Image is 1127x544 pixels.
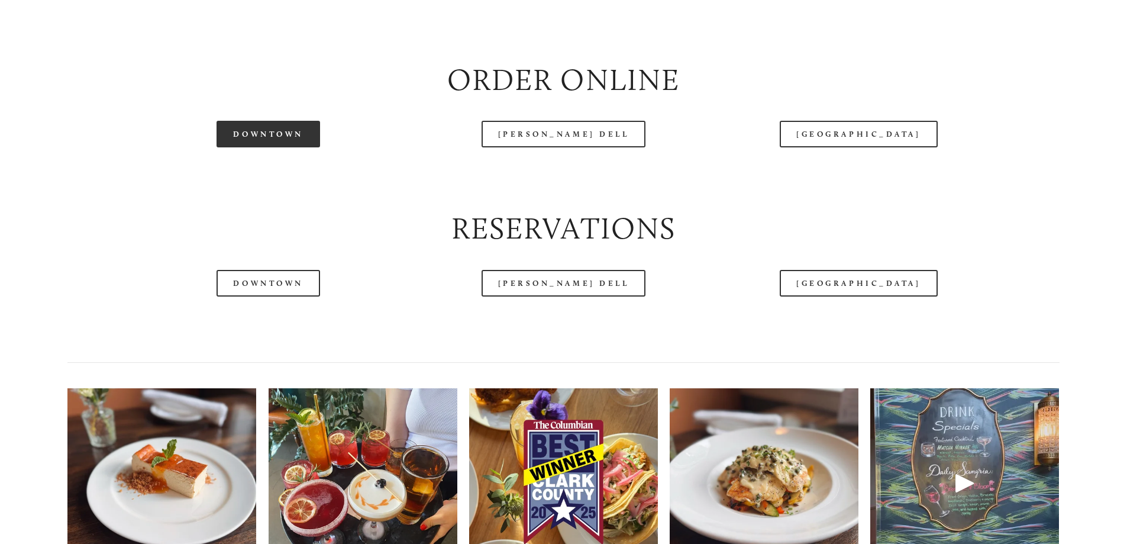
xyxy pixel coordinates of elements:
a: [PERSON_NAME] Dell [482,121,646,147]
a: [GEOGRAPHIC_DATA] [780,121,937,147]
a: [PERSON_NAME] Dell [482,270,646,297]
h2: Reservations [67,208,1059,250]
a: Downtown [217,121,319,147]
a: [GEOGRAPHIC_DATA] [780,270,937,297]
a: Downtown [217,270,319,297]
